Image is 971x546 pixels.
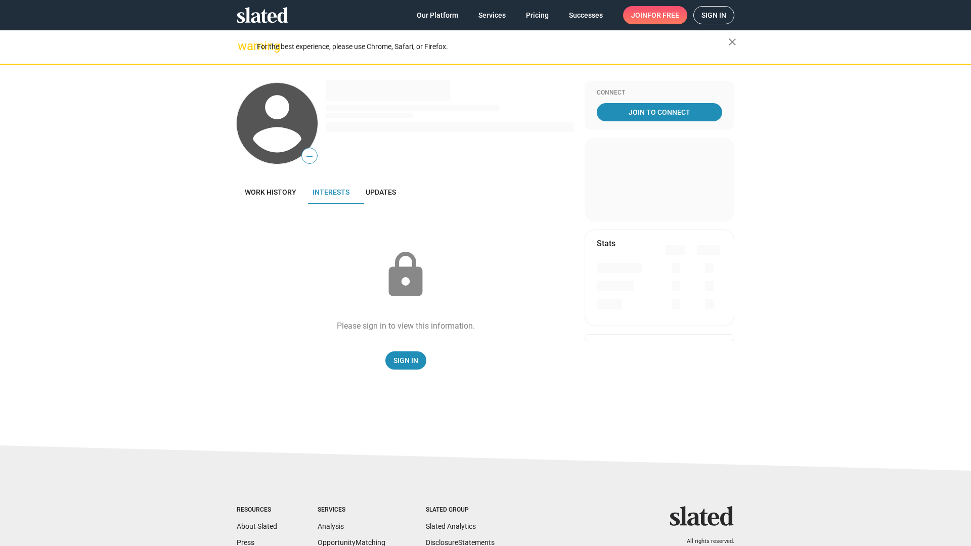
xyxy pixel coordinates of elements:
[385,351,426,370] a: Sign In
[478,6,506,24] span: Services
[693,6,734,24] a: Sign in
[470,6,514,24] a: Services
[304,180,358,204] a: Interests
[426,522,476,530] a: Slated Analytics
[631,6,679,24] span: Join
[597,89,722,97] div: Connect
[597,238,615,249] mat-card-title: Stats
[380,250,431,300] mat-icon: lock
[726,36,738,48] mat-icon: close
[526,6,549,24] span: Pricing
[237,522,277,530] a: About Slated
[313,188,349,196] span: Interests
[358,180,404,204] a: Updates
[599,103,720,121] span: Join To Connect
[238,40,250,52] mat-icon: warning
[393,351,418,370] span: Sign In
[417,6,458,24] span: Our Platform
[237,506,277,514] div: Resources
[701,7,726,24] span: Sign in
[597,103,722,121] a: Join To Connect
[366,188,396,196] span: Updates
[561,6,611,24] a: Successes
[245,188,296,196] span: Work history
[237,180,304,204] a: Work history
[337,321,475,331] div: Please sign in to view this information.
[518,6,557,24] a: Pricing
[426,506,495,514] div: Slated Group
[257,40,728,54] div: For the best experience, please use Chrome, Safari, or Firefox.
[623,6,687,24] a: Joinfor free
[647,6,679,24] span: for free
[318,522,344,530] a: Analysis
[318,506,385,514] div: Services
[302,150,317,163] span: —
[569,6,603,24] span: Successes
[409,6,466,24] a: Our Platform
